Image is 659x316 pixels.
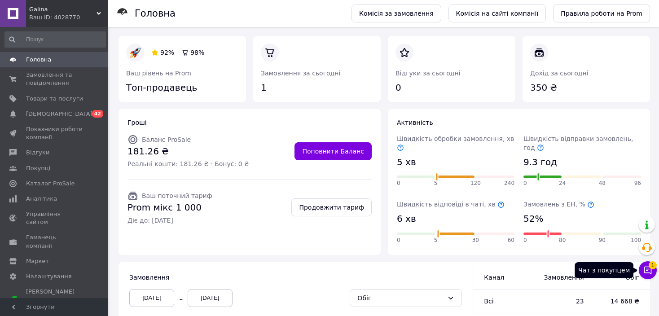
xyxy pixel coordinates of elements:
[26,272,72,281] span: Налаштування
[523,180,527,187] span: 0
[92,110,103,118] span: 42
[127,216,212,225] span: Діє до: [DATE]
[26,210,83,226] span: Управління сайтом
[575,262,633,278] div: Чат з покупцем
[472,237,479,244] span: 30
[470,180,481,187] span: 120
[29,5,97,13] span: Galina
[599,180,606,187] span: 48
[634,180,641,187] span: 96
[523,201,594,208] span: Замовлень з ЕН, %
[523,237,527,244] span: 0
[142,136,191,143] span: Баланс ProSale
[508,237,514,244] span: 60
[29,13,108,22] div: Ваш ID: 4028770
[351,4,441,22] a: Комісія за замовлення
[188,289,233,307] div: [DATE]
[523,135,633,151] span: Швидкість відправки замовлень, год
[523,156,557,169] span: 9.3 год
[599,237,606,244] span: 90
[523,212,543,225] span: 52%
[4,31,106,48] input: Пошук
[127,145,249,158] span: 181.26 ₴
[448,4,546,22] a: Комісія на сайті компанії
[484,274,504,281] span: Канал
[639,261,657,279] button: Чат з покупцем1
[559,180,566,187] span: 24
[26,233,83,250] span: Гаманець компанії
[26,125,83,141] span: Показники роботи компанії
[294,142,372,160] a: Поповнити Баланс
[26,149,49,157] span: Відгуки
[559,237,566,244] span: 80
[631,237,641,244] span: 100
[142,192,212,199] span: Ваш поточний тариф
[543,297,584,306] span: 23
[127,119,147,126] span: Гроші
[26,56,51,64] span: Головна
[649,261,657,269] span: 1
[543,273,584,282] span: Замовлення
[484,298,493,305] span: Всi
[504,180,514,187] span: 240
[135,8,176,19] h1: Головна
[127,201,212,214] span: Prom мікс 1 000
[26,257,49,265] span: Маркет
[397,201,505,208] span: Швидкість відповіді в чаті, хв
[26,110,92,118] span: [DEMOGRAPHIC_DATA]
[397,237,400,244] span: 0
[397,180,400,187] span: 0
[434,180,438,187] span: 5
[160,49,174,56] span: 92%
[26,71,83,87] span: Замовлення та повідомлення
[291,198,372,216] a: Продовжити тариф
[397,156,416,169] span: 5 хв
[397,212,416,225] span: 6 хв
[129,289,174,307] div: [DATE]
[26,195,57,203] span: Аналітика
[129,274,169,281] span: Замовлення
[553,4,650,22] a: Правила роботи на Prom
[434,237,438,244] span: 5
[26,164,50,172] span: Покупці
[26,288,83,312] span: [PERSON_NAME] та рахунки
[397,135,514,151] span: Швидкість обробки замовлення, хв
[127,159,249,168] span: Реальні кошти: 181.26 ₴ · Бонус: 0 ₴
[26,180,75,188] span: Каталог ProSale
[357,293,444,303] div: Обіг
[602,297,639,306] span: 14 668 ₴
[26,95,83,103] span: Товари та послуги
[190,49,204,56] span: 98%
[397,119,433,126] span: Активність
